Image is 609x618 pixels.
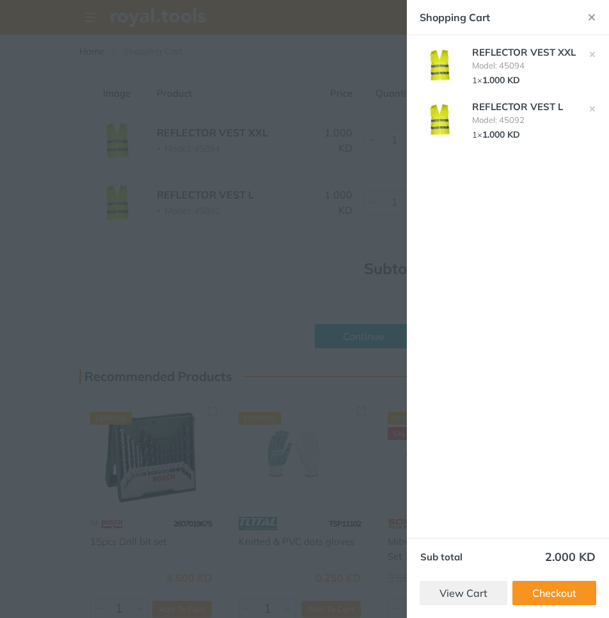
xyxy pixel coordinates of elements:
a: Checkout [512,581,596,605]
a: REFLECTOR VEST L [472,101,563,113]
a: View Cart [420,581,507,605]
span: 1.000 KD [482,74,520,86]
span: 1 [472,129,477,140]
div: Shopping Cart [420,10,562,25]
span: 1.000 KD [482,129,520,140]
li: Model: 45092 [472,115,576,125]
a: REFLECTOR VEST XXL [472,46,576,58]
img: Royal Tools - REFLECTOR VEST L [417,102,462,136]
li: Model: 45094 [472,60,576,70]
div: × [472,74,576,87]
span: 1 [472,75,477,85]
td: 2.000 KD [509,549,596,565]
div: × [472,128,576,142]
img: Royal Tools - REFLECTOR VEST XXL [417,48,462,82]
th: Sub total [420,549,509,565]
